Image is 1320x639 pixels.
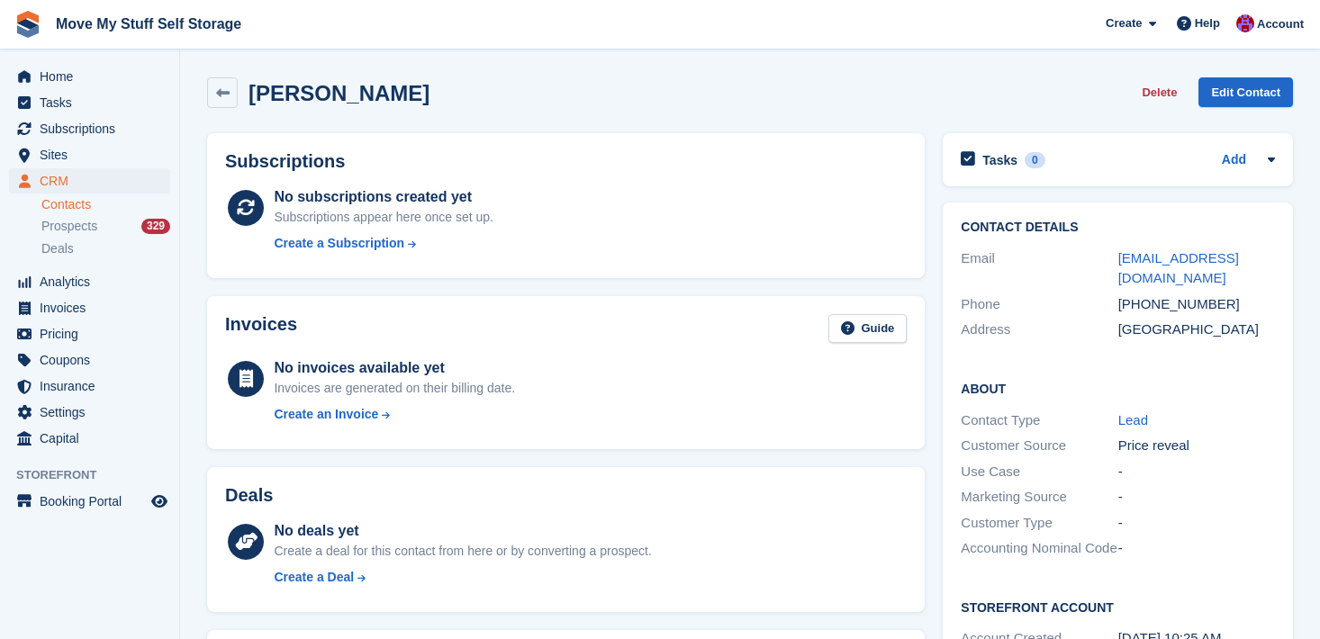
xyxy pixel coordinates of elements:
[40,90,148,115] span: Tasks
[274,186,493,208] div: No subscriptions created yet
[961,487,1117,508] div: Marketing Source
[1135,77,1184,107] button: Delete
[961,513,1117,534] div: Customer Type
[1106,14,1142,32] span: Create
[961,538,1117,559] div: Accounting Nominal Code
[141,219,170,234] div: 329
[40,489,148,514] span: Booking Portal
[828,314,908,344] a: Guide
[1118,513,1275,534] div: -
[41,240,74,257] span: Deals
[40,168,148,193] span: CRM
[274,568,651,587] a: Create a Deal
[9,142,170,167] a: menu
[40,400,148,425] span: Settings
[1118,294,1275,315] div: [PHONE_NUMBER]
[249,81,429,105] h2: [PERSON_NAME]
[961,462,1117,482] div: Use Case
[1198,77,1293,107] a: Edit Contact
[9,90,170,115] a: menu
[1118,319,1275,340] div: [GEOGRAPHIC_DATA]
[9,400,170,425] a: menu
[1222,150,1246,171] a: Add
[274,520,651,542] div: No deals yet
[14,11,41,38] img: stora-icon-8386f47178a22dfd0bd8f6a31ec36ba5ce8667c1dd55bd0f319d3a0aa187defe.svg
[16,466,179,484] span: Storefront
[9,64,170,89] a: menu
[274,379,515,398] div: Invoices are generated on their billing date.
[274,405,378,424] div: Create an Invoice
[225,151,907,172] h2: Subscriptions
[982,152,1017,168] h2: Tasks
[1118,436,1275,456] div: Price reveal
[1118,412,1148,427] a: Lead
[9,373,170,399] a: menu
[40,347,148,373] span: Coupons
[961,436,1117,456] div: Customer Source
[9,269,170,294] a: menu
[1257,15,1304,33] span: Account
[40,295,148,320] span: Invoices
[9,347,170,373] a: menu
[274,405,515,424] a: Create an Invoice
[1195,14,1220,32] span: Help
[1025,152,1045,168] div: 0
[149,490,170,512] a: Preview store
[274,542,651,561] div: Create a deal for this contact from here or by converting a prospect.
[274,208,493,227] div: Subscriptions appear here once set up.
[40,64,148,89] span: Home
[1118,487,1275,508] div: -
[1118,538,1275,559] div: -
[40,373,148,399] span: Insurance
[274,357,515,379] div: No invoices available yet
[961,248,1117,289] div: Email
[9,321,170,346] a: menu
[41,239,170,258] a: Deals
[1118,250,1239,286] a: [EMAIL_ADDRESS][DOMAIN_NAME]
[40,269,148,294] span: Analytics
[961,294,1117,315] div: Phone
[274,234,404,253] div: Create a Subscription
[961,379,1275,397] h2: About
[40,321,148,346] span: Pricing
[9,295,170,320] a: menu
[961,598,1275,616] h2: Storefront Account
[961,220,1275,235] h2: Contact Details
[40,142,148,167] span: Sites
[9,116,170,141] a: menu
[961,410,1117,431] div: Contact Type
[41,217,170,236] a: Prospects 329
[225,314,297,344] h2: Invoices
[1236,14,1254,32] img: Carrie Machin
[1118,462,1275,482] div: -
[49,9,249,39] a: Move My Stuff Self Storage
[9,168,170,193] a: menu
[274,568,354,587] div: Create a Deal
[225,485,273,506] h2: Deals
[9,489,170,514] a: menu
[961,319,1117,340] div: Address
[40,116,148,141] span: Subscriptions
[274,234,493,253] a: Create a Subscription
[40,426,148,451] span: Capital
[9,426,170,451] a: menu
[41,196,170,213] a: Contacts
[41,218,97,235] span: Prospects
